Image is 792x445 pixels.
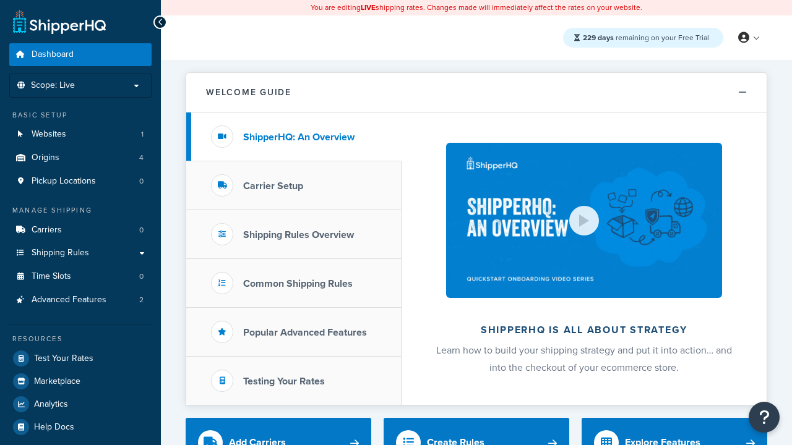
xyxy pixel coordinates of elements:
[34,399,68,410] span: Analytics
[9,289,152,311] li: Advanced Features
[139,176,144,187] span: 0
[31,80,75,91] span: Scope: Live
[141,129,144,140] span: 1
[9,393,152,415] a: Analytics
[206,88,291,97] h2: Welcome Guide
[32,225,62,235] span: Carriers
[32,49,74,60] span: Dashboard
[243,376,325,387] h3: Testing Your Rates
[9,416,152,438] a: Help Docs
[9,123,152,146] li: Websites
[139,271,144,282] span: 0
[749,402,780,433] button: Open Resource Center
[243,132,355,143] h3: ShipperHQ: An Overview
[9,123,152,146] a: Websites1
[9,242,152,265] a: Shipping Rules
[9,370,152,392] a: Marketplace
[32,271,71,282] span: Time Slots
[361,2,376,13] b: LIVE
[139,153,144,163] span: 4
[34,354,93,364] span: Test Your Rates
[434,324,734,336] h2: ShipperHQ is all about strategy
[139,295,144,305] span: 2
[9,219,152,242] a: Carriers0
[32,295,106,305] span: Advanced Features
[9,205,152,216] div: Manage Shipping
[243,327,367,338] h3: Popular Advanced Features
[9,146,152,169] li: Origins
[583,32,614,43] strong: 229 days
[34,376,80,387] span: Marketplace
[186,73,767,112] button: Welcome Guide
[9,43,152,66] a: Dashboard
[9,170,152,193] li: Pickup Locations
[9,265,152,288] li: Time Slots
[32,153,59,163] span: Origins
[9,110,152,121] div: Basic Setup
[436,343,732,375] span: Learn how to build your shipping strategy and put it into action… and into the checkout of your e...
[446,143,722,298] img: ShipperHQ is all about strategy
[9,146,152,169] a: Origins4
[32,248,89,258] span: Shipping Rules
[9,170,152,193] a: Pickup Locations0
[32,176,96,187] span: Pickup Locations
[9,347,152,370] a: Test Your Rates
[243,229,354,240] h3: Shipping Rules Overview
[34,422,74,433] span: Help Docs
[32,129,66,140] span: Websites
[9,334,152,344] div: Resources
[9,265,152,288] a: Time Slots0
[583,32,709,43] span: remaining on your Free Trial
[243,278,353,289] h3: Common Shipping Rules
[243,180,303,192] h3: Carrier Setup
[9,219,152,242] li: Carriers
[9,289,152,311] a: Advanced Features2
[139,225,144,235] span: 0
